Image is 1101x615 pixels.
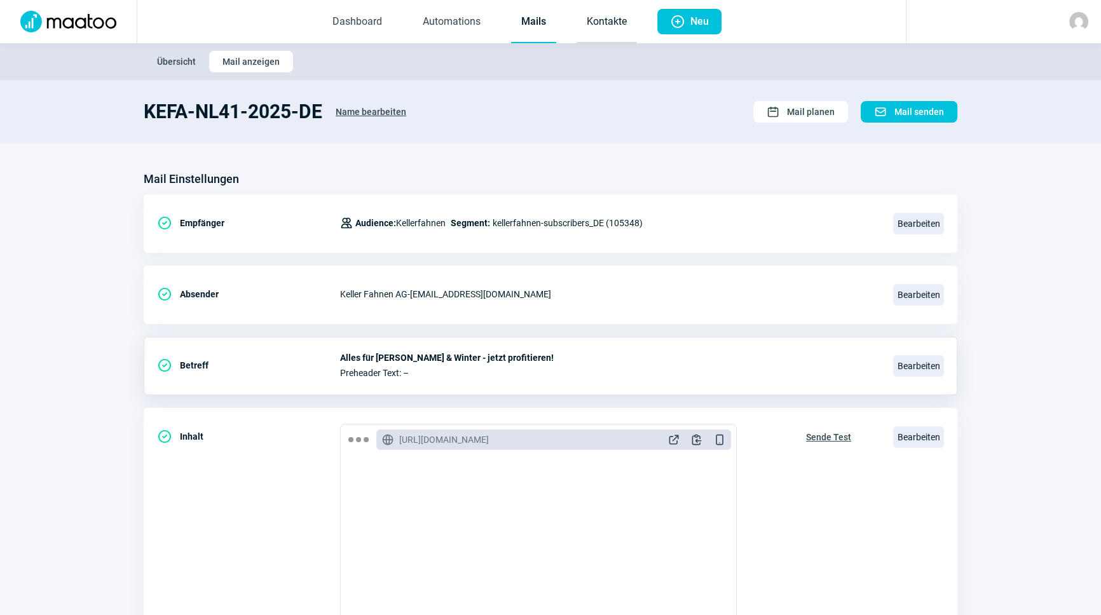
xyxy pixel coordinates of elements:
span: Sende Test [806,427,851,447]
h1: KEFA-NL41-2025-DE [144,100,322,123]
a: Automations [413,1,491,43]
span: Mail senden [894,102,944,122]
div: Betreff [157,353,340,378]
a: Kontakte [577,1,637,43]
div: Empfänger [157,210,340,236]
button: Mail planen [753,101,848,123]
h3: Mail Einstellungen [144,169,239,189]
button: Neu [657,9,721,34]
span: Mail planen [787,102,835,122]
span: [URL][DOMAIN_NAME] [399,433,489,446]
img: avatar [1069,12,1088,31]
img: Logo [13,11,124,32]
div: Absender [157,281,340,307]
span: Übersicht [157,51,196,72]
button: Mail anzeigen [209,51,293,72]
span: Bearbeiten [893,426,944,448]
span: Alles für [PERSON_NAME] & Winter - jetzt profitieren! [340,353,878,363]
span: Mail anzeigen [222,51,280,72]
span: Kellerfahnen [355,215,446,231]
span: Preheader Text: – [340,368,878,378]
span: Audience: [355,218,396,228]
button: Sende Test [793,424,865,448]
span: Neu [690,9,709,34]
div: Keller Fahnen AG - [EMAIL_ADDRESS][DOMAIN_NAME] [340,281,878,307]
span: Bearbeiten [893,213,944,234]
button: Name bearbeiten [322,100,420,123]
div: Inhalt [157,424,340,449]
button: Übersicht [144,51,209,72]
span: Name bearbeiten [336,102,406,122]
span: Bearbeiten [893,284,944,306]
button: Mail senden [861,101,957,123]
span: Bearbeiten [893,355,944,377]
span: Segment: [451,215,490,231]
div: kellerfahnen-subscribers_DE (105348) [340,210,643,236]
a: Mails [511,1,556,43]
a: Dashboard [322,1,392,43]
